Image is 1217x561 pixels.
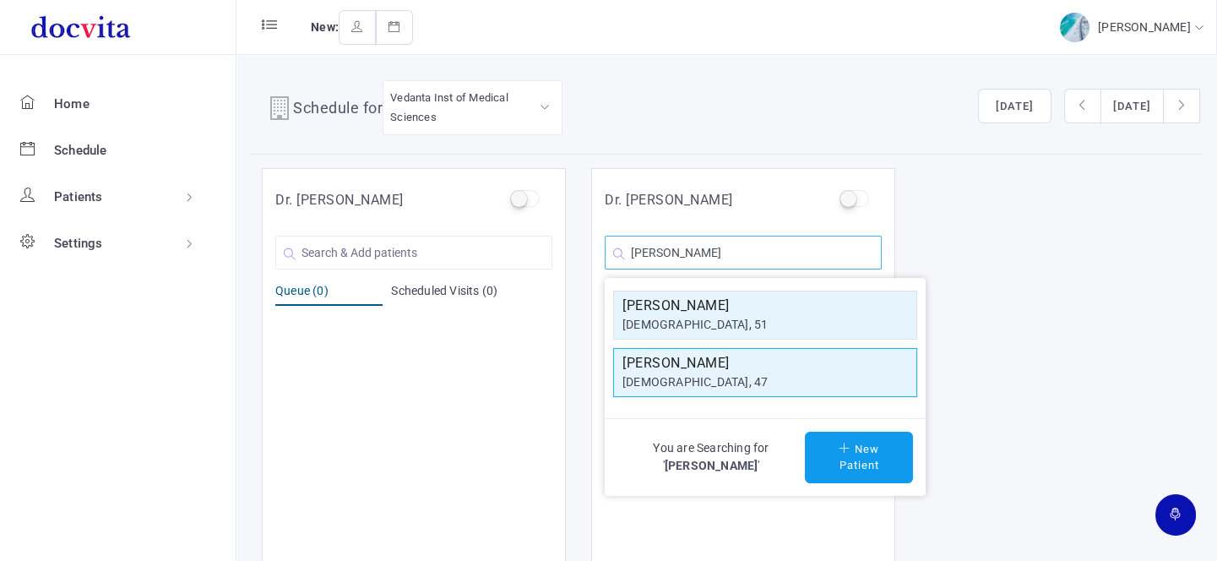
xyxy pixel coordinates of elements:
[275,236,552,270] input: Search & Add patients
[54,236,103,251] span: Settings
[390,88,555,128] div: Vedanta Inst of Medical Sciences
[311,20,339,34] span: New:
[275,282,383,306] div: Queue (0)
[605,190,733,210] h5: Dr. [PERSON_NAME]
[622,353,908,373] h5: [PERSON_NAME]
[54,143,107,158] span: Schedule
[54,96,90,112] span: Home
[275,190,404,210] h5: Dr. [PERSON_NAME]
[805,432,913,483] button: New Patient
[1098,20,1195,34] span: [PERSON_NAME]
[293,96,383,123] h4: Schedule for
[622,296,908,316] h5: [PERSON_NAME]
[1060,13,1089,42] img: img-2.jpg
[617,439,805,475] span: You are Searching for ' '
[622,373,908,391] div: [DEMOGRAPHIC_DATA], 47
[54,189,103,204] span: Patients
[665,459,758,472] span: [PERSON_NAME]
[391,282,552,306] div: Scheduled Visits (0)
[622,316,908,334] div: [DEMOGRAPHIC_DATA], 51
[605,236,882,270] input: Search & Add patients
[1100,89,1164,124] button: [DATE]
[978,89,1051,124] button: [DATE]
